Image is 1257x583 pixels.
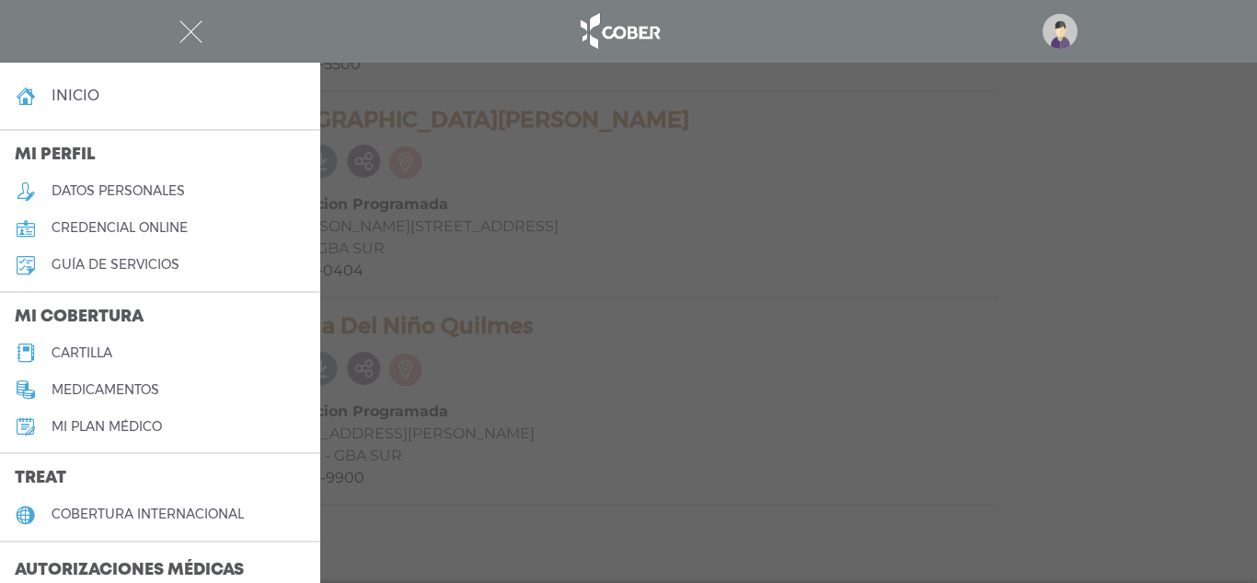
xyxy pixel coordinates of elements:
[52,257,179,273] h5: guía de servicios
[52,382,159,398] h5: medicamentos
[52,183,185,199] h5: datos personales
[179,20,202,43] img: Cober_menu-close-white.svg
[52,507,244,522] h5: cobertura internacional
[571,9,667,53] img: logo_cober_home-white.png
[1043,14,1078,49] img: profile-placeholder.svg
[52,87,99,104] h4: inicio
[52,220,188,236] h5: credencial online
[52,419,162,435] h5: Mi plan médico
[52,345,112,361] h5: cartilla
